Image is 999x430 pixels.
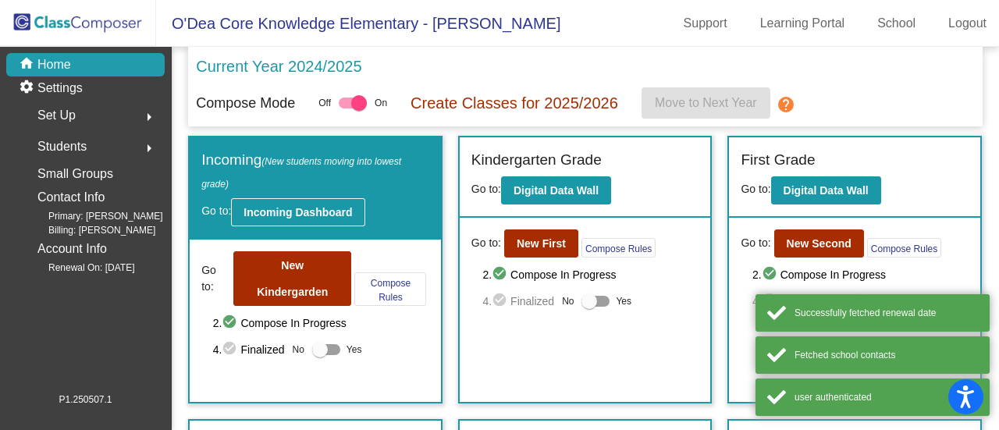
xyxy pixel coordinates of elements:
[867,238,941,258] button: Compose Rules
[37,136,87,158] span: Students
[642,87,770,119] button: Move to Next Year
[784,184,869,197] b: Digital Data Wall
[865,11,928,36] a: School
[482,265,699,284] span: 2. Compose In Progress
[354,272,426,306] button: Compose Rules
[231,198,364,226] button: Incoming Dashboard
[471,183,501,195] span: Go to:
[771,176,881,204] button: Digital Data Wall
[795,390,978,404] div: user authenticated
[23,261,134,275] span: Renewal On: [DATE]
[671,11,740,36] a: Support
[501,176,611,204] button: Digital Data Wall
[196,55,361,78] p: Current Year 2024/2025
[201,262,230,295] span: Go to:
[514,184,599,197] b: Digital Data Wall
[795,306,978,320] div: Successfully fetched renewal date
[492,292,510,311] mat-icon: check_circle
[156,11,560,36] span: O'Dea Core Knowledge Elementary - [PERSON_NAME]
[562,294,574,308] span: No
[140,108,158,126] mat-icon: arrow_right
[213,340,285,359] span: 4. Finalized
[19,79,37,98] mat-icon: settings
[257,259,328,298] b: New Kindergarden
[347,340,362,359] span: Yes
[37,55,71,74] p: Home
[37,163,113,185] p: Small Groups
[581,238,656,258] button: Compose Rules
[213,314,429,332] span: 2. Compose In Progress
[196,93,295,114] p: Compose Mode
[471,235,501,251] span: Go to:
[492,265,510,284] mat-icon: check_circle
[201,204,231,217] span: Go to:
[23,223,155,237] span: Billing: [PERSON_NAME]
[293,343,304,357] span: No
[655,96,757,109] span: Move to Next Year
[762,292,780,311] mat-icon: check_circle
[140,139,158,158] mat-icon: arrow_right
[471,149,602,172] label: Kindergarten Grade
[37,79,83,98] p: Settings
[936,11,999,36] a: Logout
[752,292,824,311] span: 4. Finalized
[752,265,969,284] span: 2. Compose In Progress
[23,209,163,223] span: Primary: [PERSON_NAME]
[504,229,578,258] button: New First
[222,314,240,332] mat-icon: check_circle
[777,95,795,114] mat-icon: help
[616,292,631,311] span: Yes
[787,237,851,250] b: New Second
[741,149,815,172] label: First Grade
[741,183,770,195] span: Go to:
[741,235,770,251] span: Go to:
[37,238,107,260] p: Account Info
[19,55,37,74] mat-icon: home
[795,348,978,362] div: Fetched school contacts
[762,265,780,284] mat-icon: check_circle
[517,237,566,250] b: New First
[37,187,105,208] p: Contact Info
[482,292,554,311] span: 4. Finalized
[244,206,352,219] b: Incoming Dashboard
[37,105,76,126] span: Set Up
[886,292,901,311] span: Yes
[774,229,864,258] button: New Second
[201,156,401,190] span: (New students moving into lowest grade)
[201,149,429,194] label: Incoming
[233,251,351,306] button: New Kindergarden
[318,96,331,110] span: Off
[375,96,387,110] span: On
[748,11,858,36] a: Learning Portal
[411,91,618,115] p: Create Classes for 2025/2026
[222,340,240,359] mat-icon: check_circle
